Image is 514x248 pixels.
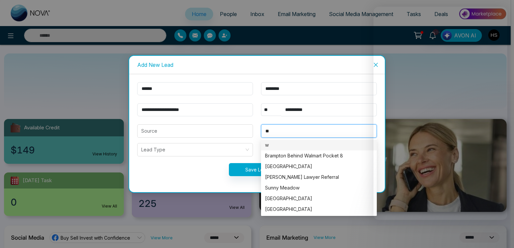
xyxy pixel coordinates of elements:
iframe: Intercom live chat [491,225,507,241]
div: [GEOGRAPHIC_DATA] [265,195,373,202]
div: [PERSON_NAME] Lawyer Referral [265,173,373,181]
span: close [373,62,378,68]
div: w [261,140,377,150]
div: Brampton Behind Walmart Pocket 8 [265,152,373,159]
div: [GEOGRAPHIC_DATA] [265,163,373,170]
div: Sunny Meadow [261,182,377,193]
button: Close [367,56,385,74]
div: [GEOGRAPHIC_DATA] [265,206,373,213]
button: Save Lead [229,163,285,176]
div: Windsor [261,204,377,215]
div: Waterloo [261,193,377,204]
div: Add New Lead [137,61,377,69]
div: Sunny Meadow [265,184,373,192]
div: Georgetown [261,161,377,172]
div: Brampton Behind Walmart Pocket 8 [261,150,377,161]
div: w [265,141,373,149]
iframe: Intercom live chat [373,7,507,220]
div: Nishtha Lawyer Referral [261,172,377,182]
